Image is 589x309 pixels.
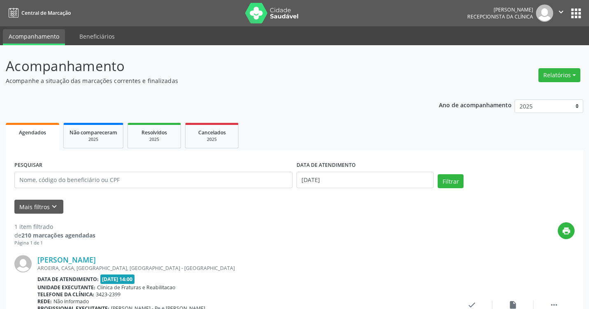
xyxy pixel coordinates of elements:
label: PESQUISAR [14,159,42,172]
div: 2025 [191,136,232,143]
b: Telefone da clínica: [37,291,94,298]
div: 2025 [134,136,175,143]
button: Relatórios [538,68,580,82]
i: print [562,226,571,235]
b: Rede: [37,298,52,305]
button:  [553,5,569,22]
i: keyboard_arrow_down [50,202,59,211]
p: Acompanhe a situação das marcações correntes e finalizadas [6,76,410,85]
span: 3423-2399 [96,291,121,298]
div: Página 1 de 1 [14,240,95,247]
span: Não informado [53,298,89,305]
button: print [558,222,575,239]
div: de [14,231,95,240]
button: Mais filtroskeyboard_arrow_down [14,200,63,214]
button: apps [569,6,583,21]
p: Ano de acompanhamento [439,99,512,110]
span: [DATE] 14:00 [100,274,135,284]
span: Cancelados [198,129,226,136]
label: DATA DE ATENDIMENTO [297,159,356,172]
a: Acompanhamento [3,29,65,45]
span: Resolvidos [141,129,167,136]
div: AROEIRA, CASA, [GEOGRAPHIC_DATA], [GEOGRAPHIC_DATA] - [GEOGRAPHIC_DATA] [37,265,451,272]
button: Filtrar [438,174,464,188]
a: Beneficiários [74,29,121,44]
input: Nome, código do beneficiário ou CPF [14,172,292,188]
span: Clinica de Fraturas e Reabilitacao [97,284,175,291]
strong: 210 marcações agendadas [21,231,95,239]
span: Agendados [19,129,46,136]
a: Central de Marcação [6,6,71,20]
div: 2025 [70,136,117,143]
a: [PERSON_NAME] [37,255,96,264]
b: Data de atendimento: [37,276,99,283]
img: img [14,255,32,272]
p: Acompanhamento [6,56,410,76]
span: Não compareceram [70,129,117,136]
span: Central de Marcação [21,9,71,16]
span: Recepcionista da clínica [467,13,533,20]
div: 1 item filtrado [14,222,95,231]
b: Unidade executante: [37,284,95,291]
div: [PERSON_NAME] [467,6,533,13]
input: Selecione um intervalo [297,172,434,188]
img: img [536,5,553,22]
i:  [557,7,566,16]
